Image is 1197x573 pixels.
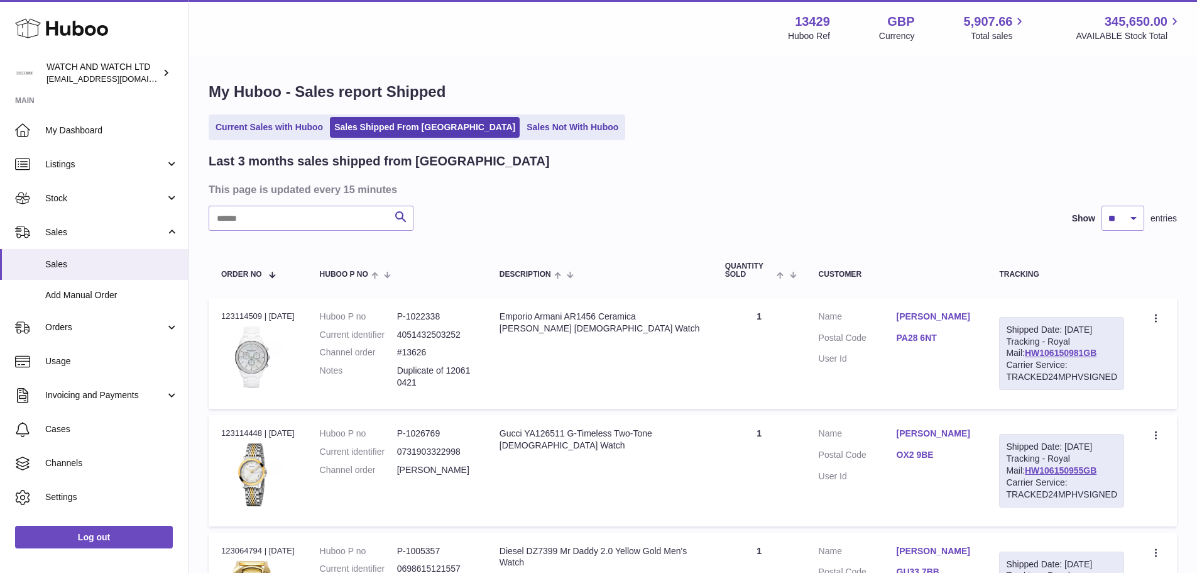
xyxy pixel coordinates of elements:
span: Total sales [971,30,1027,42]
dt: Postal Code [819,449,897,464]
div: Tracking [999,270,1124,279]
img: 1736241013.jpg [221,443,284,506]
span: Cases [45,423,178,435]
span: 5,907.66 [964,13,1013,30]
span: Sales [45,226,165,238]
dd: P-1022338 [397,311,474,323]
a: Sales Shipped From [GEOGRAPHIC_DATA] [330,117,520,138]
dt: Postal Code [819,332,897,347]
span: Sales [45,259,178,270]
div: Carrier Service: TRACKED24MPHVSIGNED [1006,359,1117,383]
div: Tracking - Royal Mail: [999,434,1124,507]
span: 345,650.00 [1105,13,1167,30]
div: Shipped Date: [DATE] [1006,441,1117,453]
dd: [PERSON_NAME] [397,464,474,476]
span: Stock [45,192,165,204]
strong: GBP [887,13,914,30]
dt: Current identifier [320,446,397,458]
dd: P-1005357 [397,545,474,557]
span: Description [500,270,551,279]
a: [PERSON_NAME] [897,545,975,557]
span: Invoicing and Payments [45,389,165,401]
dt: Notes [320,365,397,389]
dd: 4051432503252 [397,329,474,341]
a: Current Sales with Huboo [211,117,327,138]
span: Quantity Sold [725,262,774,279]
span: Channels [45,457,178,469]
div: 123114448 | [DATE] [221,428,295,439]
a: OX2 9BE [897,449,975,461]
span: Usage [45,355,178,367]
dt: Name [819,545,897,560]
dt: Channel order [320,347,397,359]
div: Carrier Service: TRACKED24MPHVSIGNED [1006,477,1117,501]
span: entries [1151,213,1177,225]
dt: Current identifier [320,329,397,341]
a: Sales Not With Huboo [522,117,623,138]
a: PA28 6NT [897,332,975,344]
h1: My Huboo - Sales report Shipped [209,82,1177,102]
span: Add Manual Order [45,289,178,301]
dd: P-1026769 [397,428,474,440]
dt: Huboo P no [320,545,397,557]
span: Settings [45,491,178,503]
div: 123064794 | [DATE] [221,545,295,557]
div: WATCH AND WATCH LTD [46,61,160,85]
label: Show [1072,213,1095,225]
dt: Channel order [320,464,397,476]
div: Customer [819,270,975,279]
a: HW106150981GB [1025,348,1096,358]
div: Huboo Ref [788,30,830,42]
div: Shipped Date: [DATE] [1006,324,1117,336]
strong: 13429 [795,13,830,30]
dt: Name [819,311,897,326]
div: 123114509 | [DATE] [221,311,295,322]
span: My Dashboard [45,125,178,136]
span: Huboo P no [320,270,368,279]
dt: Huboo P no [320,428,397,440]
a: Log out [15,526,173,548]
span: [EMAIL_ADDRESS][DOMAIN_NAME] [46,74,185,84]
dt: Huboo P no [320,311,397,323]
div: Tracking - Royal Mail: [999,317,1124,390]
a: [PERSON_NAME] [897,428,975,440]
div: Diesel DZ7399 Mr Daddy 2.0 Yellow Gold Men's Watch [500,545,700,569]
dt: User Id [819,353,897,365]
span: Listings [45,159,165,170]
img: 1732796781.jpg [221,326,284,389]
td: 1 [713,415,806,526]
p: Duplicate of 120610421 [397,365,474,389]
dt: Name [819,428,897,443]
a: 5,907.66 Total sales [964,13,1027,42]
span: Order No [221,270,262,279]
a: HW106150955GB [1025,465,1096,476]
div: Currency [879,30,915,42]
h3: This page is updated every 15 minutes [209,182,1174,196]
a: 345,650.00 AVAILABLE Stock Total [1076,13,1182,42]
span: Orders [45,321,165,333]
dd: #13626 [397,347,474,359]
div: Emporio Armani AR1456 Ceramica [PERSON_NAME] [DEMOGRAPHIC_DATA] Watch [500,311,700,335]
td: 1 [713,298,806,409]
dd: 0731903322998 [397,446,474,458]
a: [PERSON_NAME] [897,311,975,323]
dt: User Id [819,470,897,482]
span: AVAILABLE Stock Total [1076,30,1182,42]
h2: Last 3 months sales shipped from [GEOGRAPHIC_DATA] [209,153,550,170]
img: internalAdmin-13429@internal.huboo.com [15,64,34,82]
div: Gucci YA126511 G-Timeless Two-Tone [DEMOGRAPHIC_DATA] Watch [500,428,700,452]
div: Shipped Date: [DATE] [1006,559,1117,570]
